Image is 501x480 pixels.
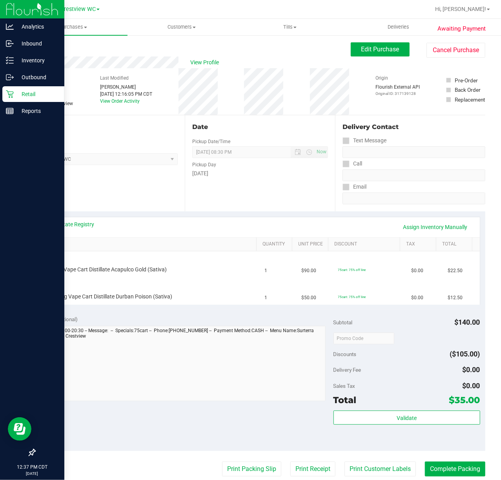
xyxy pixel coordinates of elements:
span: Crestview WC [60,6,96,13]
div: Delivery Contact [343,122,485,132]
div: Flourish External API [375,84,420,96]
a: View Order Activity [100,98,140,104]
span: $90.00 [301,267,316,275]
a: Total [442,241,469,247]
a: Assign Inventory Manually [398,220,473,234]
inline-svg: Inventory [6,56,14,64]
inline-svg: Reports [6,107,14,115]
button: Validate [333,411,480,425]
a: View State Registry [47,220,95,228]
inline-svg: Retail [6,90,14,98]
span: Customers [128,24,236,31]
p: Inbound [14,39,61,48]
button: Complete Packing [425,462,485,476]
span: 75cart: 75% off line [338,295,366,299]
input: Promo Code [333,333,394,344]
a: Quantity [262,241,289,247]
span: Validate [397,415,417,421]
div: Back Order [455,86,481,94]
span: $0.00 [463,365,480,374]
div: Date [192,122,328,132]
a: Purchases [19,19,128,35]
inline-svg: Outbound [6,73,14,81]
p: [DATE] [4,471,61,476]
a: Tax [406,241,433,247]
span: Edit Purchase [361,45,399,53]
p: 12:37 PM CDT [4,464,61,471]
p: Reports [14,106,61,116]
span: View Profile [190,58,222,67]
button: Edit Purchase [351,42,410,56]
div: Location [35,122,178,132]
span: Total [333,395,357,405]
span: Awaiting Payment [438,24,486,33]
p: Retail [14,89,61,99]
a: Tills [236,19,344,35]
span: FT 1g Vape Cart Distillate Acapulco Gold (Sativa) [49,266,167,273]
label: Email [343,181,366,193]
label: Origin [375,75,388,82]
span: 1 [265,267,268,275]
span: $0.00 [463,382,480,390]
p: Outbound [14,73,61,82]
p: Inventory [14,56,61,65]
span: Sales Tax [333,383,355,389]
span: $12.50 [448,294,463,302]
input: Format: (999) 999-9999 [343,146,485,158]
button: Print Receipt [290,462,335,476]
div: Pre-Order [455,76,478,84]
label: Call [343,158,362,169]
span: $50.00 [301,294,316,302]
a: SKU [46,241,253,247]
button: Cancel Purchase [426,43,485,58]
a: Discount [334,241,397,247]
span: Deliveries [377,24,420,31]
span: ($105.00) [450,350,480,358]
span: Delivery Fee [333,367,361,373]
input: Format: (999) 999-9999 [343,169,485,181]
span: 1 [265,294,268,302]
inline-svg: Analytics [6,23,14,31]
span: Discounts [333,347,357,361]
span: Subtotal [333,319,353,325]
div: [DATE] [192,169,328,178]
span: FT 0.5g Vape Cart Distillate Durban Poison (Sativa) [49,293,173,300]
label: Pickup Day [192,161,216,168]
a: Customers [128,19,236,35]
span: Tills [236,24,344,31]
label: Last Modified [100,75,129,82]
button: Print Customer Labels [344,462,416,476]
span: $35.00 [449,395,480,405]
p: Analytics [14,22,61,31]
label: Pickup Date/Time [192,138,230,145]
div: [DATE] 12:16:05 PM CDT [100,91,152,98]
span: Hi, [PERSON_NAME]! [435,6,486,12]
span: $22.50 [448,267,463,275]
div: Replacement [455,96,485,104]
div: [PERSON_NAME] [100,84,152,91]
button: Print Packing Slip [222,462,281,476]
span: Purchases [19,24,128,31]
a: Unit Price [299,241,325,247]
span: $140.00 [455,318,480,326]
span: 75cart: 75% off line [338,268,366,272]
label: Text Message [343,135,386,146]
inline-svg: Inbound [6,40,14,47]
p: Original ID: 317139128 [375,91,420,96]
a: Deliveries [344,19,453,35]
span: $0.00 [411,267,423,275]
span: $0.00 [411,294,423,302]
iframe: Resource center [8,417,31,441]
